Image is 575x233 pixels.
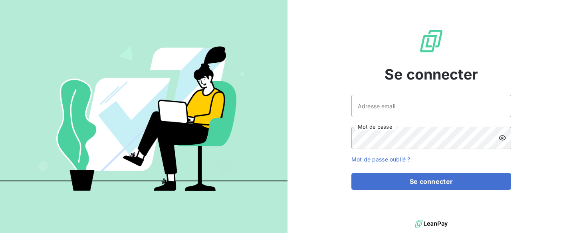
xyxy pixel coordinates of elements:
[351,173,511,190] button: Se connecter
[418,28,444,54] img: Logo LeanPay
[415,218,448,230] img: logo
[351,95,511,117] input: placeholder
[351,156,410,163] a: Mot de passe oublié ?
[385,64,478,85] span: Se connecter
